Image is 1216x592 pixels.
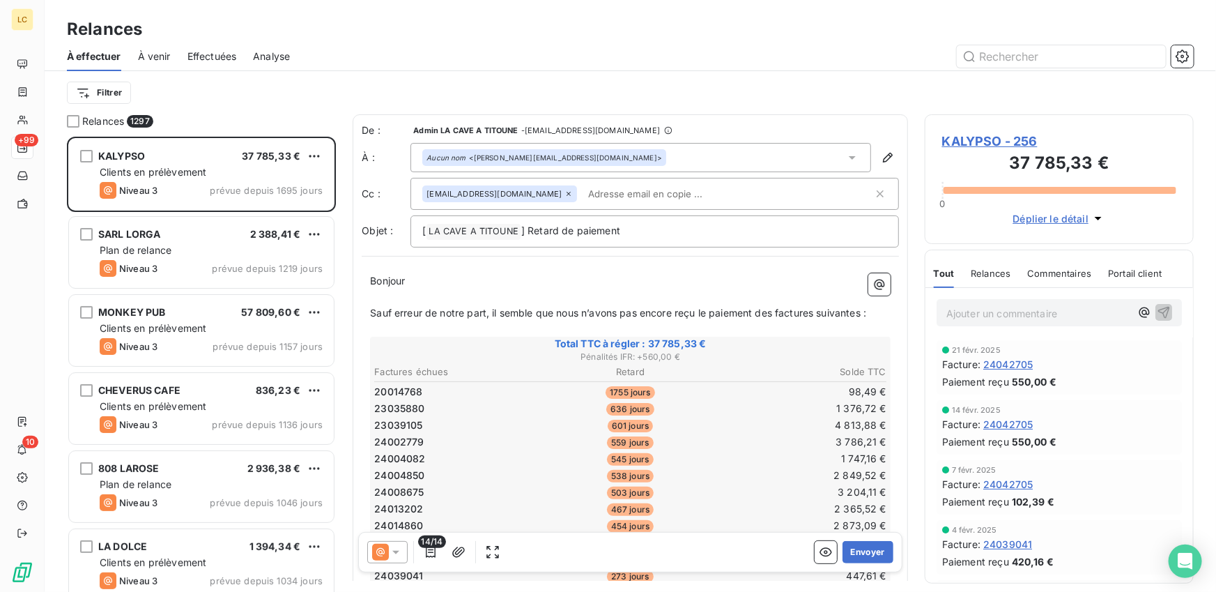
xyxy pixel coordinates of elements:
span: 37 785,33 € [242,150,300,162]
span: [ [422,225,426,236]
span: Clients en prélèvement [100,556,206,568]
span: Facture : [942,537,980,552]
img: Logo LeanPay [11,561,33,584]
span: 2 936,38 € [247,462,301,474]
span: 24042705 [983,477,1033,492]
span: 14 févr. 2025 [952,406,1001,414]
th: Retard [545,365,715,379]
td: 447,61 € [717,568,887,584]
td: 2 365,52 € [717,501,887,517]
span: 10 [22,436,38,448]
span: Niveau 3 [119,341,157,352]
span: 1 394,34 € [249,540,301,552]
h3: Relances [67,17,142,42]
span: Niveau 3 [119,263,157,274]
em: Aucun nom [426,153,465,162]
input: Rechercher [957,45,1166,68]
td: 3 204,11 € [717,485,887,500]
button: Filtrer [67,82,131,104]
span: 24039041 [983,537,1032,552]
span: 545 jours [607,453,653,466]
span: À venir [138,50,171,63]
span: 102,39 € [1012,494,1054,509]
span: prévue depuis 1695 jours [210,185,323,196]
span: Analyse [253,50,290,63]
span: Facture : [942,417,980,432]
span: 273 jours [607,570,653,583]
span: Clients en prélèvement [100,166,206,178]
td: 98,49 € [717,384,887,400]
span: ] Retard de paiement [521,225,620,236]
span: 601 jours [608,420,653,432]
span: Plan de relance [100,244,171,256]
a: +99 [11,137,33,159]
span: 24013202 [374,502,423,516]
span: 7 févr. 2025 [952,466,996,474]
td: 2 849,52 € [717,468,887,483]
span: Facture : [942,477,980,492]
span: MONKEY PUB [98,306,166,318]
span: 21 févr. 2025 [952,346,1001,354]
span: 4 févr. 2025 [952,526,997,534]
span: 24002779 [374,435,424,449]
span: Clients en prélèvement [100,322,206,334]
span: 550,00 € [1012,374,1056,389]
span: 24042705 [983,357,1033,372]
span: prévue depuis 1157 jours [213,341,323,352]
span: 559 jours [607,437,653,449]
label: À : [362,151,410,165]
span: À effectuer [67,50,121,63]
span: +99 [15,134,38,146]
span: 503 jours [607,487,654,499]
span: 467 jours [607,503,654,516]
div: <[PERSON_NAME][EMAIL_ADDRESS][DOMAIN_NAME]> [426,153,662,162]
span: 2 388,41 € [250,228,301,240]
span: Sauf erreur de notre part, il semble que nous n’avons pas encore reçu le paiement des factures su... [370,307,866,319]
span: Déplier le détail [1013,211,1089,226]
span: Bonjour [370,275,405,287]
span: 1755 jours [606,386,655,399]
span: Paiement reçu [942,434,1009,449]
div: Open Intercom Messenger [1169,545,1202,578]
span: 0 [940,198,946,209]
span: 420,16 € [1012,554,1054,569]
span: 24004850 [374,469,424,483]
span: Niveau 3 [119,575,157,586]
span: Facture : [942,357,980,372]
span: Niveau 3 [119,185,157,196]
span: SARL LORGA [98,228,161,240]
span: 550,00 € [1012,434,1056,449]
span: Portail client [1108,268,1162,279]
div: grid [67,137,336,592]
span: CHEVERUS CAFE [98,384,180,396]
span: 24004082 [374,452,425,466]
span: prévue depuis 1136 jours [212,419,323,430]
span: 1297 [127,115,153,128]
span: prévue depuis 1046 jours [210,497,323,508]
span: 20014768 [374,385,422,399]
span: 24008675 [374,485,424,499]
span: 24042705 [983,417,1033,432]
span: 23039105 [374,418,422,432]
span: Tout [934,268,955,279]
span: 24039041 [374,569,423,583]
span: De : [362,123,410,137]
th: Solde TTC [717,365,887,379]
span: 24014860 [374,519,423,533]
span: LA CAVE A TITOUNE [426,224,521,240]
span: Pénalités IFR : + 560,00 € [372,351,888,363]
span: 808 LAROSE [98,462,160,474]
td: 3 786,21 € [717,434,887,450]
span: prévue depuis 1219 jours [212,263,323,274]
span: Niveau 3 [119,497,157,508]
span: Relances [82,114,124,128]
span: Relances [971,268,1010,279]
span: Total TTC à régler : 37 785,33 € [372,337,888,351]
span: 538 jours [607,470,654,483]
span: Objet : [362,225,393,236]
button: Déplier le détail [1009,211,1110,227]
span: 636 jours [606,403,654,416]
div: LC [11,8,33,31]
span: Plan de relance [100,478,171,490]
span: Admin LA CAVE A TITOUNE [413,126,518,135]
